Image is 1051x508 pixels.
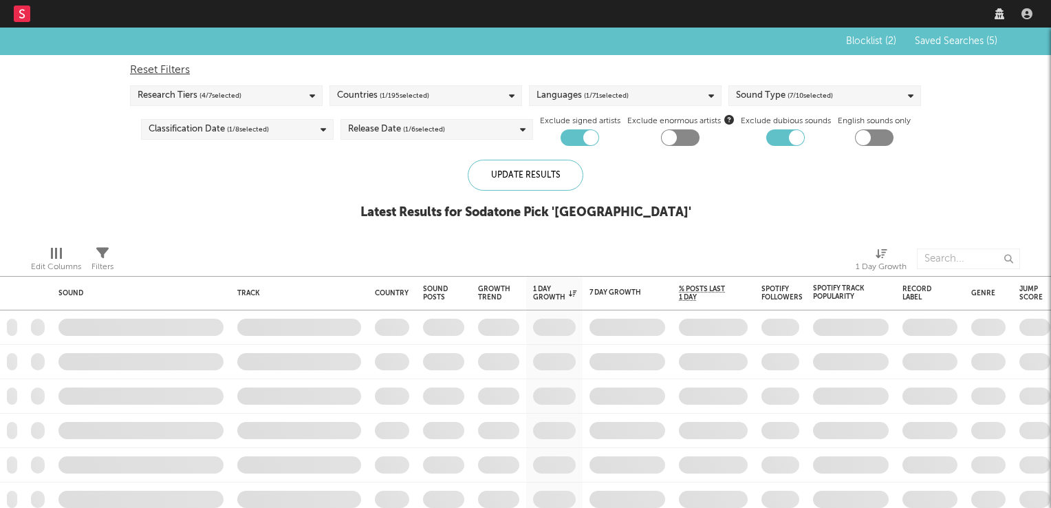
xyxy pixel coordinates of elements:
span: ( 1 / 6 selected) [403,121,445,138]
label: Exclude dubious sounds [741,113,831,129]
div: Genre [971,289,995,297]
div: Research Tiers [138,87,241,104]
div: Sound Posts [423,285,448,301]
div: Country [375,289,409,297]
span: ( 1 / 195 selected) [380,87,429,104]
div: Record Label [902,285,937,301]
span: ( 1 / 71 selected) [584,87,629,104]
div: Release Date [348,121,445,138]
div: Growth Trend [478,285,512,301]
div: Filters [91,259,113,275]
div: 1 Day Growth [856,259,907,275]
div: Reset Filters [130,62,921,78]
input: Search... [917,248,1020,269]
div: Spotify Followers [761,285,803,301]
div: Jump Score [1019,285,1043,301]
div: Update Results [468,160,583,191]
div: 1 Day Growth [533,285,576,301]
div: Spotify Track Popularity [813,284,868,301]
div: 1 Day Growth [856,242,907,282]
span: % Posts Last 1 Day [679,285,727,301]
label: English sounds only [838,113,911,129]
label: Exclude signed artists [540,113,620,129]
div: Filters [91,242,113,282]
span: Saved Searches [915,36,997,46]
span: ( 5 ) [986,36,997,46]
div: Countries [337,87,429,104]
div: Languages [537,87,629,104]
span: ( 4 / 7 selected) [199,87,241,104]
span: ( 2 ) [885,36,896,46]
div: 7 Day Growth [589,288,644,297]
span: Exclude enormous artists [627,113,734,129]
div: Latest Results for Sodatone Pick ' [GEOGRAPHIC_DATA] ' [360,204,691,221]
div: Track [237,289,354,297]
div: Sound Type [736,87,833,104]
div: Edit Columns [31,242,81,282]
button: Saved Searches (5) [911,36,997,47]
div: Classification Date [149,121,269,138]
div: Edit Columns [31,259,81,275]
span: ( 1 / 8 selected) [227,121,269,138]
div: Sound [58,289,217,297]
span: ( 7 / 10 selected) [788,87,833,104]
span: Blocklist [846,36,896,46]
button: Exclude enormous artists [724,113,734,126]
